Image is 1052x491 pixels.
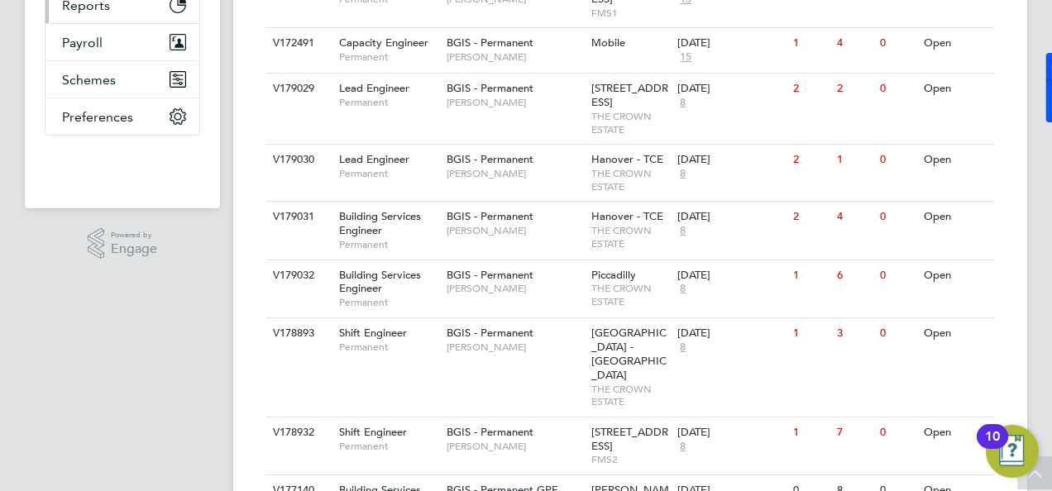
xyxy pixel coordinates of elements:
div: 4 [833,202,876,232]
span: Building Services Engineer [339,268,421,296]
a: Powered byEngage [88,228,158,260]
div: 1 [833,145,876,175]
div: 1 [789,318,832,349]
div: 0 [876,318,919,349]
div: 10 [985,436,1000,458]
div: [DATE] [677,269,785,283]
div: Open [920,74,992,104]
span: [PERSON_NAME] [447,440,583,453]
span: Payroll [62,35,103,50]
span: 8 [677,282,688,296]
a: Go to home page [45,152,200,179]
span: Permanent [339,96,438,109]
span: FMS2 [591,453,670,466]
div: 0 [876,74,919,104]
span: Capacity Engineer [339,36,428,50]
span: Hanover - TCE [591,209,663,223]
span: FMS1 [591,7,670,20]
div: 2 [833,74,876,104]
span: Mobile [591,36,625,50]
div: 0 [876,417,919,448]
span: [PERSON_NAME] [447,167,583,180]
div: V178893 [269,318,327,349]
div: [DATE] [677,327,785,341]
span: Shift Engineer [339,425,407,439]
div: [DATE] [677,82,785,96]
span: [STREET_ADDRESS] [591,81,668,109]
div: Open [920,417,992,448]
div: 0 [876,145,919,175]
div: 1 [789,417,832,448]
span: 8 [677,96,688,110]
div: V179029 [269,74,327,104]
span: Schemes [62,72,116,88]
div: 2 [789,74,832,104]
div: 3 [833,318,876,349]
span: BGIS - Permanent [447,81,533,95]
span: 8 [677,167,688,181]
span: Permanent [339,167,438,180]
button: Preferences [45,98,199,135]
div: Open [920,202,992,232]
span: [PERSON_NAME] [447,282,583,295]
div: 6 [833,260,876,291]
span: Permanent [339,341,438,354]
div: 2 [789,202,832,232]
span: 8 [677,224,688,238]
div: 0 [876,28,919,59]
span: Building Services Engineer [339,209,421,237]
button: Schemes [45,61,199,98]
div: 0 [876,202,919,232]
div: Open [920,145,992,175]
div: [DATE] [677,36,785,50]
span: BGIS - Permanent [447,326,533,340]
span: BGIS - Permanent [447,268,533,282]
span: [PERSON_NAME] [447,50,583,64]
span: Permanent [339,440,438,453]
span: 15 [677,50,694,64]
span: [GEOGRAPHIC_DATA] - [GEOGRAPHIC_DATA] [591,326,667,382]
span: [PERSON_NAME] [447,224,583,237]
span: 8 [677,341,688,355]
div: 1 [789,260,832,291]
div: V178932 [269,417,327,448]
span: THE CROWN ESTATE [591,224,670,250]
div: [DATE] [677,210,785,224]
span: 8 [677,440,688,454]
div: [DATE] [677,153,785,167]
span: [PERSON_NAME] [447,96,583,109]
span: BGIS - Permanent [447,425,533,439]
span: THE CROWN ESTATE [591,383,670,408]
span: THE CROWN ESTATE [591,167,670,193]
div: 1 [789,28,832,59]
img: fastbook-logo-retina.png [45,152,200,179]
span: Hanover - TCE [591,152,663,166]
button: Open Resource Center, 10 new notifications [986,425,1039,478]
span: Permanent [339,50,438,64]
span: [STREET_ADDRESS] [591,425,668,453]
span: Permanent [339,296,438,309]
div: 2 [789,145,832,175]
span: Permanent [339,238,438,251]
span: BGIS - Permanent [447,152,533,166]
span: BGIS - Permanent [447,36,533,50]
div: V179030 [269,145,327,175]
div: V179032 [269,260,327,291]
div: 4 [833,28,876,59]
span: Shift Engineer [339,326,407,340]
span: Engage [111,242,157,256]
span: Preferences [62,109,133,125]
div: [DATE] [677,426,785,440]
div: V172491 [269,28,327,59]
button: Payroll [45,24,199,60]
span: THE CROWN ESTATE [591,110,670,136]
span: BGIS - Permanent [447,209,533,223]
div: Open [920,318,992,349]
span: Powered by [111,228,157,242]
div: 7 [833,417,876,448]
span: Lead Engineer [339,81,409,95]
div: Open [920,28,992,59]
div: Open [920,260,992,291]
div: 0 [876,260,919,291]
div: V179031 [269,202,327,232]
